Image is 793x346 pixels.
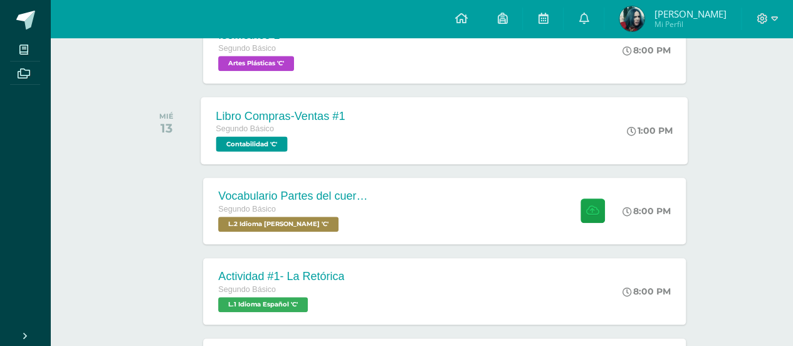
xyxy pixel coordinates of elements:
div: Vocabulario Partes del cuerpo [218,190,369,203]
img: ddc941586f21e02ad32f8aebd7cc0976.png [619,6,644,31]
div: 8:00 PM [622,286,671,297]
div: 1:00 PM [627,125,673,136]
span: Segundo Básico [216,124,275,133]
div: 13 [159,121,174,136]
span: Segundo Básico [218,285,276,294]
div: Libro Compras-Ventas #1 [216,109,345,122]
span: Segundo Básico [218,44,276,53]
div: Actividad #1- La Retórica [218,270,344,283]
span: [PERSON_NAME] [654,8,726,20]
span: L.2 Idioma Maya Kaqchikel 'C' [218,217,339,232]
span: Mi Perfil [654,19,726,30]
div: MIÉ [159,112,174,121]
span: Contabilidad 'C' [216,136,288,151]
div: 8:00 PM [622,205,671,217]
span: L.1 Idioma Español 'C' [218,297,308,312]
span: Segundo Básico [218,205,276,214]
div: 8:00 PM [622,45,671,56]
span: Artes Plásticas 'C' [218,56,294,71]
